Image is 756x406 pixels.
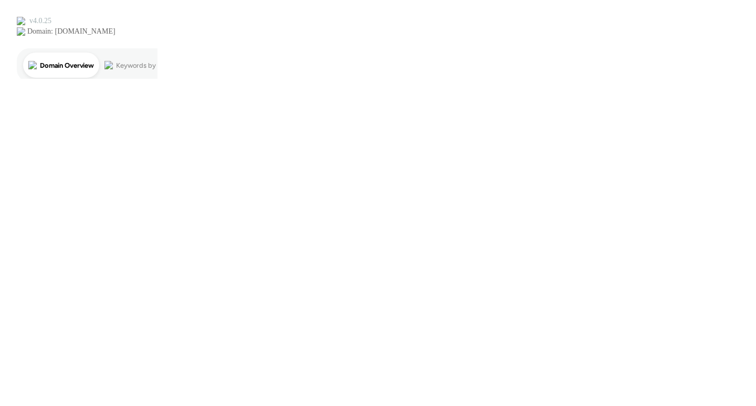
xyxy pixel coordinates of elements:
img: website_grey.svg [17,27,25,36]
div: v 4.0.25 [29,17,51,25]
div: Domain: [DOMAIN_NAME] [27,27,115,36]
div: Keywords by Traffic [116,62,177,69]
img: logo_orange.svg [17,17,25,25]
div: Domain Overview [40,62,94,69]
img: tab_domain_overview_orange.svg [28,61,37,69]
img: tab_keywords_by_traffic_grey.svg [104,61,113,69]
